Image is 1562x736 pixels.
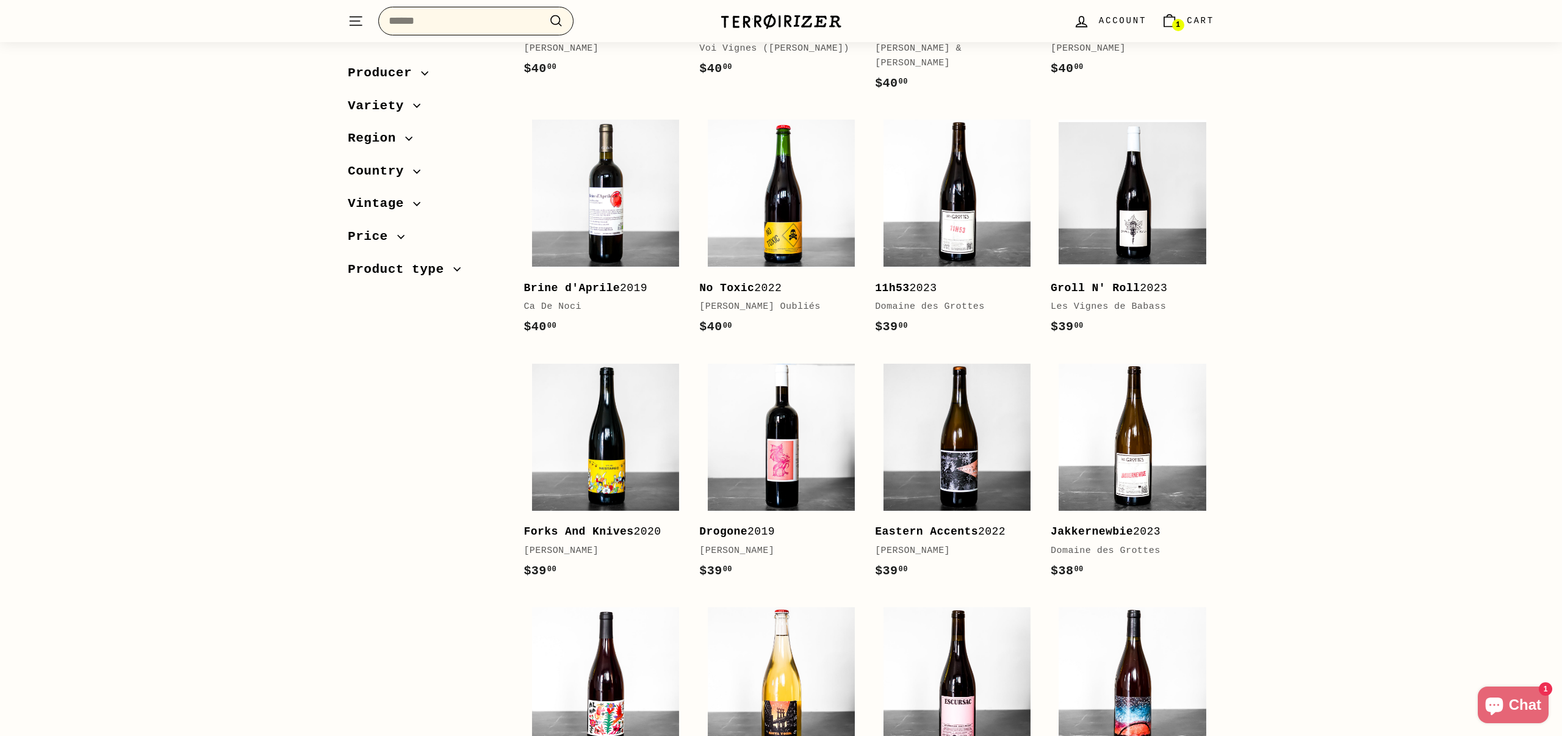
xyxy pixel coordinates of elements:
span: $40 [524,62,556,76]
sup: 00 [1074,63,1083,71]
sup: 00 [547,565,556,574]
sup: 00 [899,565,908,574]
span: $39 [1051,320,1084,334]
button: Region [348,125,504,158]
span: Country [348,161,413,182]
a: Forks And Knives2020[PERSON_NAME] [524,355,687,593]
sup: 00 [899,322,908,330]
button: Variety [348,93,504,126]
div: [PERSON_NAME] [524,41,675,56]
div: [PERSON_NAME] [524,544,675,558]
span: Producer [348,63,421,84]
b: Forks And Knives [524,525,633,538]
sup: 00 [547,322,556,330]
b: Jakkernewbie [1051,525,1133,538]
div: [PERSON_NAME] [875,544,1026,558]
div: 2020 [524,523,675,541]
div: Domaine des Grottes [1051,544,1202,558]
span: 1 [1176,21,1180,29]
div: [PERSON_NAME] [1051,41,1202,56]
span: Cart [1187,14,1214,27]
span: $39 [875,320,908,334]
div: [PERSON_NAME] Oubliés [699,300,851,314]
span: $40 [875,76,908,90]
a: Groll N' Roll2023Les Vignes de Babass [1051,112,1214,349]
a: 11h532023Domaine des Grottes [875,112,1038,349]
div: Les Vignes de Babass [1051,300,1202,314]
a: No Toxic2022[PERSON_NAME] Oubliés [699,112,863,349]
sup: 00 [1074,565,1083,574]
span: Account [1099,14,1146,27]
a: Brine d'Aprile2019Ca De Noci [524,112,687,349]
div: 2022 [875,523,1026,541]
a: Cart [1154,3,1222,39]
span: Variety [348,96,413,117]
span: $40 [699,320,732,334]
b: Groll N' Roll [1051,282,1140,294]
a: Drogone2019[PERSON_NAME] [699,355,863,593]
inbox-online-store-chat: Shopify online store chat [1474,687,1552,726]
b: Drogone [699,525,747,538]
span: $40 [1051,62,1084,76]
div: 2019 [699,523,851,541]
span: Price [348,226,397,247]
sup: 00 [547,63,556,71]
span: $40 [524,320,556,334]
div: Ca De Noci [524,300,675,314]
sup: 00 [1074,322,1083,330]
span: $39 [699,564,732,578]
div: Voi Vignes ([PERSON_NAME]) [699,41,851,56]
div: 2019 [524,280,675,297]
div: 2023 [1051,280,1202,297]
b: Eastern Accents [875,525,978,538]
span: Vintage [348,193,413,214]
button: Vintage [348,190,504,223]
a: Jakkernewbie2023Domaine des Grottes [1051,355,1214,593]
a: Eastern Accents2022[PERSON_NAME] [875,355,1038,593]
button: Country [348,158,504,191]
div: [PERSON_NAME] [699,544,851,558]
div: [PERSON_NAME] & [PERSON_NAME] [875,41,1026,71]
sup: 00 [723,322,732,330]
span: $40 [699,62,732,76]
div: 2023 [1051,523,1202,541]
div: 2023 [875,280,1026,297]
div: 2022 [699,280,851,297]
span: $39 [524,564,556,578]
span: $39 [875,564,908,578]
b: Brine d'Aprile [524,282,620,294]
sup: 00 [723,565,732,574]
b: 11h53 [875,282,909,294]
sup: 00 [899,78,908,86]
b: No Toxic [699,282,754,294]
sup: 00 [723,63,732,71]
div: Domaine des Grottes [875,300,1026,314]
span: Product type [348,259,453,280]
button: Price [348,223,504,256]
span: $38 [1051,564,1084,578]
button: Producer [348,60,504,93]
button: Product type [348,256,504,289]
span: Region [348,128,405,149]
a: Account [1066,3,1154,39]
